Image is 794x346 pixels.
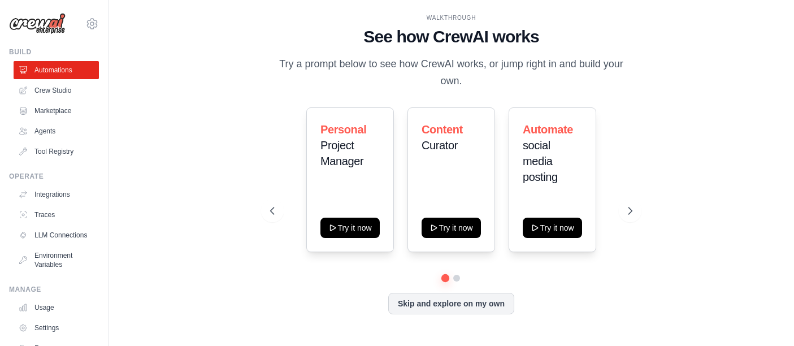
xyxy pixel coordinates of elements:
a: Crew Studio [14,81,99,100]
div: Operate [9,172,99,181]
span: social media posting [523,139,558,183]
div: Manage [9,285,99,294]
h1: See how CrewAI works [270,27,632,47]
div: Build [9,47,99,57]
a: Integrations [14,185,99,204]
a: Environment Variables [14,246,99,274]
a: Marketplace [14,102,99,120]
button: Try it now [523,218,582,238]
a: LLM Connections [14,226,99,244]
button: Try it now [320,218,380,238]
div: WALKTHROUGH [270,14,632,22]
a: Traces [14,206,99,224]
span: Project Manager [320,139,363,167]
span: Content [422,123,463,136]
a: Agents [14,122,99,140]
a: Tool Registry [14,142,99,161]
a: Usage [14,299,99,317]
a: Settings [14,319,99,337]
span: Curator [422,139,458,152]
span: Automate [523,123,573,136]
span: Personal [320,123,366,136]
button: Try it now [422,218,481,238]
button: Skip and explore on my own [388,293,514,314]
p: Try a prompt below to see how CrewAI works, or jump right in and build your own. [270,56,632,89]
img: Logo [9,13,66,34]
a: Automations [14,61,99,79]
